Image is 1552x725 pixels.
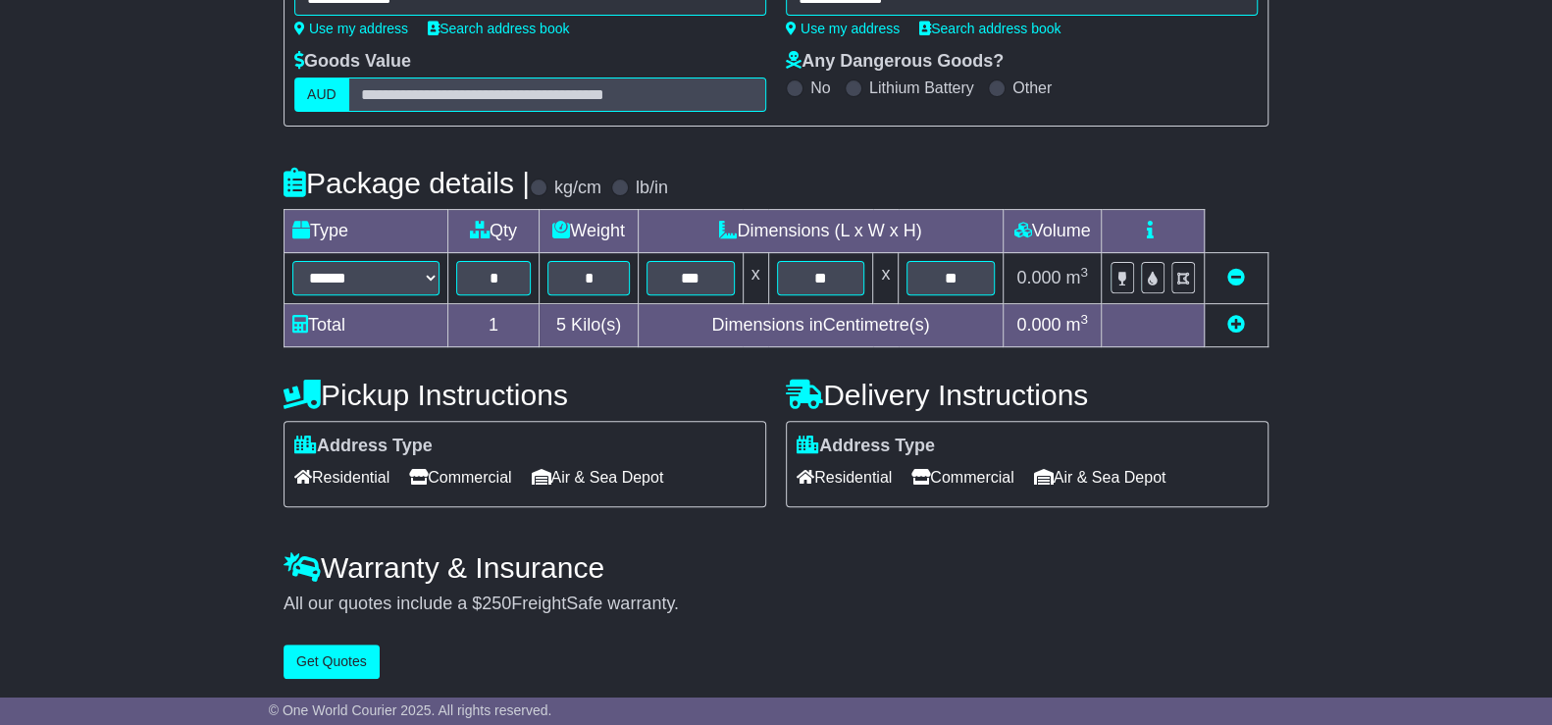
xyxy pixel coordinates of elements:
[294,21,408,36] a: Use my address
[284,594,1268,615] div: All our quotes include a $ FreightSafe warranty.
[1003,210,1101,253] td: Volume
[786,21,900,36] a: Use my address
[786,379,1268,411] h4: Delivery Instructions
[1016,315,1061,335] span: 0.000
[294,436,433,457] label: Address Type
[810,78,830,97] label: No
[482,594,511,613] span: 250
[448,210,540,253] td: Qty
[1012,78,1052,97] label: Other
[540,210,639,253] td: Weight
[919,21,1061,36] a: Search address book
[1080,265,1088,280] sup: 3
[869,78,974,97] label: Lithium Battery
[284,379,766,411] h4: Pickup Instructions
[284,551,1268,584] h4: Warranty & Insurance
[1080,312,1088,327] sup: 3
[873,253,899,304] td: x
[269,702,552,718] span: © One World Courier 2025. All rights reserved.
[294,462,389,492] span: Residential
[284,167,530,199] h4: Package details |
[285,210,448,253] td: Type
[285,304,448,347] td: Total
[532,462,664,492] span: Air & Sea Depot
[638,210,1003,253] td: Dimensions (L x W x H)
[284,645,380,679] button: Get Quotes
[911,462,1013,492] span: Commercial
[428,21,569,36] a: Search address book
[556,315,566,335] span: 5
[1227,268,1245,287] a: Remove this item
[448,304,540,347] td: 1
[797,436,935,457] label: Address Type
[1034,462,1166,492] span: Air & Sea Depot
[743,253,768,304] td: x
[1227,315,1245,335] a: Add new item
[1065,268,1088,287] span: m
[797,462,892,492] span: Residential
[638,304,1003,347] td: Dimensions in Centimetre(s)
[409,462,511,492] span: Commercial
[294,51,411,73] label: Goods Value
[540,304,639,347] td: Kilo(s)
[636,178,668,199] label: lb/in
[554,178,601,199] label: kg/cm
[786,51,1004,73] label: Any Dangerous Goods?
[294,78,349,112] label: AUD
[1065,315,1088,335] span: m
[1016,268,1061,287] span: 0.000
